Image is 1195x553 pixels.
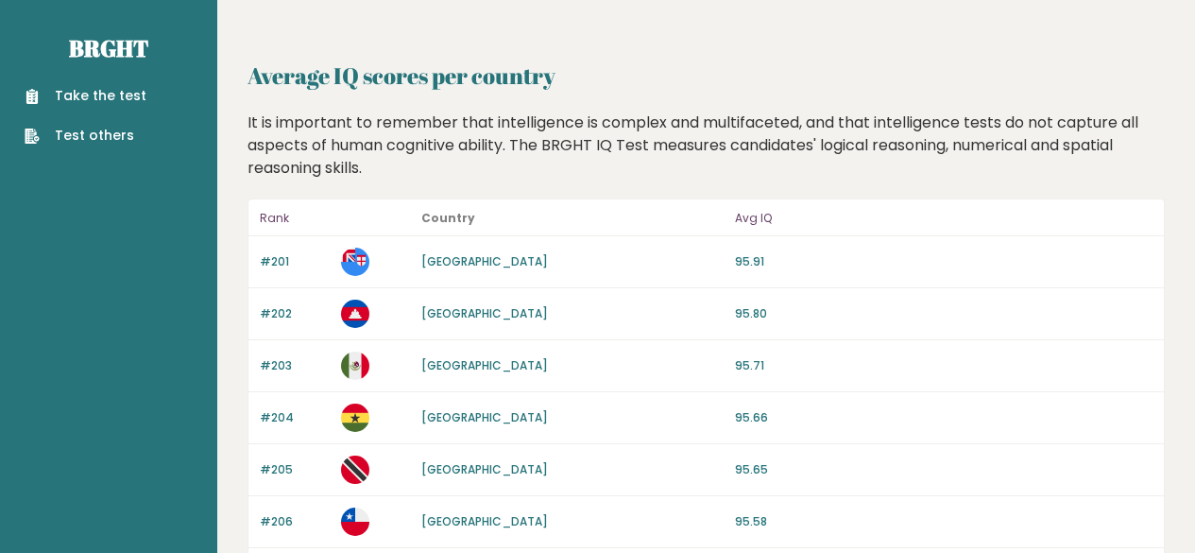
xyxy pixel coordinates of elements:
img: fj.svg [341,248,369,276]
p: 95.58 [735,513,1152,530]
p: Rank [260,207,330,230]
img: mx.svg [341,352,369,380]
img: gh.svg [341,404,369,432]
p: #203 [260,357,330,374]
a: [GEOGRAPHIC_DATA] [421,305,548,321]
a: [GEOGRAPHIC_DATA] [421,357,548,373]
p: 95.66 [735,409,1152,426]
p: #202 [260,305,330,322]
a: [GEOGRAPHIC_DATA] [421,513,548,529]
h2: Average IQ scores per country [248,59,1165,93]
a: [GEOGRAPHIC_DATA] [421,409,548,425]
p: #204 [260,409,330,426]
p: 95.91 [735,253,1152,270]
a: Take the test [25,86,146,106]
b: Country [421,210,475,226]
img: cl.svg [341,508,369,536]
p: #205 [260,461,330,478]
p: #201 [260,253,330,270]
a: Brght [69,33,148,63]
p: 95.71 [735,357,1152,374]
img: kh.svg [341,300,369,328]
a: [GEOGRAPHIC_DATA] [421,253,548,269]
a: [GEOGRAPHIC_DATA] [421,461,548,477]
div: It is important to remember that intelligence is complex and multifaceted, and that intelligence ... [241,112,1172,180]
p: 95.80 [735,305,1152,322]
p: Avg IQ [735,207,1152,230]
p: #206 [260,513,330,530]
p: 95.65 [735,461,1152,478]
img: tt.svg [341,456,369,484]
a: Test others [25,126,146,146]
